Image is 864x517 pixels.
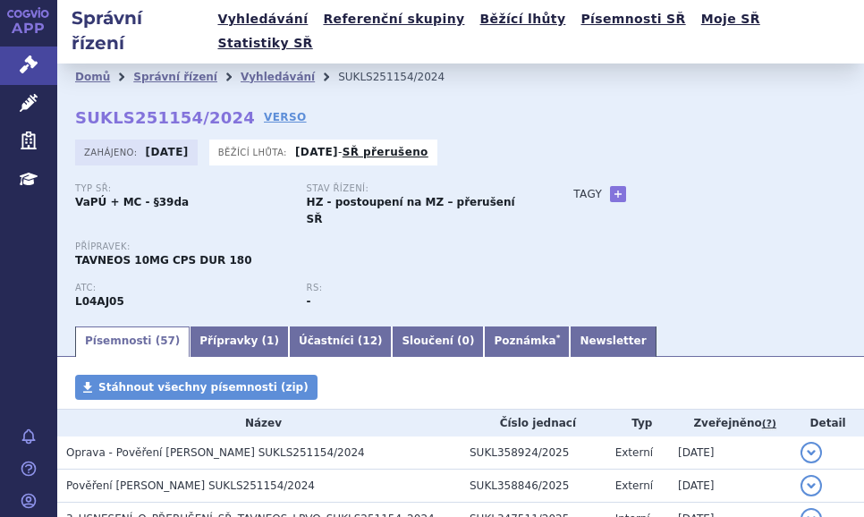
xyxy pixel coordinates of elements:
[57,410,461,436] th: Název
[75,183,289,194] p: Typ SŘ:
[610,186,626,202] a: +
[57,5,212,55] h2: Správní řízení
[338,64,468,90] li: SUKLS251154/2024
[792,410,864,436] th: Detail
[212,7,313,31] a: Vyhledávání
[343,146,428,158] a: SŘ přerušeno
[461,410,606,436] th: Číslo jednací
[800,475,822,496] button: detail
[669,436,792,470] td: [DATE]
[190,326,289,357] a: Přípravky (1)
[462,335,470,347] span: 0
[484,326,570,357] a: Poznámka*
[75,375,318,400] a: Stáhnout všechny písemnosti (zip)
[461,470,606,503] td: SUKL358846/2025
[461,436,606,470] td: SUKL358924/2025
[75,196,189,208] strong: VaPÚ + MC - §39da
[133,71,217,83] a: Správní řízení
[295,146,338,158] strong: [DATE]
[212,31,318,55] a: Statistiky SŘ
[241,71,315,83] a: Vyhledávání
[75,295,124,308] strong: AVAKOPAN
[615,479,653,492] span: Externí
[307,295,311,308] strong: -
[475,7,572,31] a: Běžící lhůty
[669,470,792,503] td: [DATE]
[66,446,365,459] span: Oprava - Pověření Jan Doležel SUKLS251154/2024
[615,446,653,459] span: Externí
[392,326,484,357] a: Sloučení (0)
[75,326,190,357] a: Písemnosti (57)
[575,7,690,31] a: Písemnosti SŘ
[160,335,175,347] span: 57
[75,254,252,267] span: TAVNEOS 10MG CPS DUR 180
[295,145,428,159] p: -
[307,183,521,194] p: Stav řízení:
[307,283,521,293] p: RS:
[98,381,309,394] span: Stáhnout všechny písemnosti (zip)
[362,335,377,347] span: 12
[762,418,776,430] abbr: (?)
[573,183,602,205] h3: Tagy
[696,7,766,31] a: Moje SŘ
[669,410,792,436] th: Zveřejněno
[800,442,822,463] button: detail
[289,326,393,357] a: Účastníci (12)
[75,71,110,83] a: Domů
[75,108,255,127] strong: SUKLS251154/2024
[570,326,656,357] a: Newsletter
[267,335,274,347] span: 1
[146,146,189,158] strong: [DATE]
[75,283,289,293] p: ATC:
[606,410,669,436] th: Typ
[75,242,538,252] p: Přípravek:
[307,196,515,225] strong: HZ - postoupení na MZ – přerušení SŘ
[264,108,307,126] a: VERSO
[84,145,140,159] span: Zahájeno:
[66,479,315,492] span: Pověření Jan Doležel SUKLS251154/2024
[218,145,291,159] span: Běžící lhůta:
[318,7,470,31] a: Referenční skupiny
